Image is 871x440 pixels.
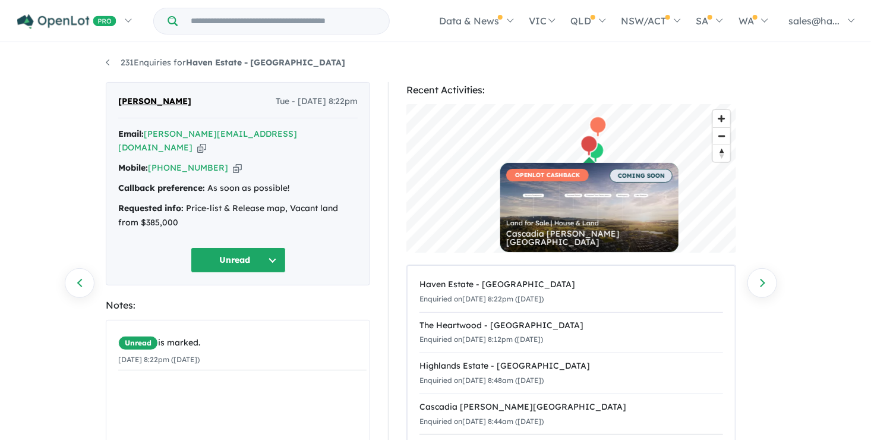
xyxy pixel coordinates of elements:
[610,169,673,183] span: COMING SOON
[197,142,206,154] button: Copy
[419,417,544,426] small: Enquiried on [DATE] 8:44am ([DATE])
[587,142,605,164] div: Map marker
[118,181,358,196] div: As soon as possible!
[419,335,543,344] small: Enquiried on [DATE] 8:12pm ([DATE])
[419,278,723,292] div: Haven Estate - [GEOGRAPHIC_DATA]
[118,128,297,153] a: [PERSON_NAME][EMAIL_ADDRESS][DOMAIN_NAME]
[118,355,200,364] small: [DATE] 8:22pm ([DATE])
[419,319,723,333] div: The Heartwood - [GEOGRAPHIC_DATA]
[233,162,242,174] button: Copy
[191,247,286,273] button: Unread
[118,336,158,350] span: Unread
[118,336,367,350] div: is marked.
[106,57,345,68] a: 231Enquiries forHaven Estate - [GEOGRAPHIC_DATA]
[406,82,736,98] div: Recent Activities:
[118,128,144,139] strong: Email:
[419,376,544,385] small: Enquiried on [DATE] 8:48am ([DATE])
[419,272,723,313] a: Haven Estate - [GEOGRAPHIC_DATA]Enquiried on[DATE] 8:22pm ([DATE])
[506,169,589,181] span: OPENLOT CASHBACK
[118,162,148,173] strong: Mobile:
[118,95,191,109] span: [PERSON_NAME]
[419,294,544,303] small: Enquiried on [DATE] 8:22pm ([DATE])
[118,183,205,193] strong: Callback preference:
[106,56,765,70] nav: breadcrumb
[713,127,730,144] button: Zoom out
[713,145,730,162] span: Reset bearing to north
[713,144,730,162] button: Reset bearing to north
[17,14,116,29] img: Openlot PRO Logo White
[580,135,598,157] div: Map marker
[713,110,730,127] button: Zoom in
[713,128,730,144] span: Zoom out
[419,312,723,354] a: The Heartwood - [GEOGRAPHIC_DATA]Enquiried on[DATE] 8:12pm ([DATE])
[589,116,607,138] div: Map marker
[186,57,345,68] strong: Haven Estate - [GEOGRAPHIC_DATA]
[406,104,736,253] canvas: Map
[419,400,723,414] div: Cascadia [PERSON_NAME][GEOGRAPHIC_DATA]
[118,203,184,213] strong: Requested info:
[118,202,358,230] div: Price-list & Release map, Vacant land from $385,000
[180,8,387,34] input: Try estate name, suburb, builder or developer
[506,230,673,246] div: Cascadia [PERSON_NAME][GEOGRAPHIC_DATA]
[106,297,370,313] div: Notes:
[419,359,723,373] div: Highlands Estate - [GEOGRAPHIC_DATA]
[148,162,228,173] a: [PHONE_NUMBER]
[276,95,358,109] span: Tue - [DATE] 8:22pm
[419,394,723,435] a: Cascadia [PERSON_NAME][GEOGRAPHIC_DATA]Enquiried on[DATE] 8:44am ([DATE])
[788,15,840,27] span: sales@ha...
[506,220,673,227] div: Land for Sale | House & Land
[419,353,723,394] a: Highlands Estate - [GEOGRAPHIC_DATA]Enquiried on[DATE] 8:48am ([DATE])
[500,163,679,252] a: OPENLOT CASHBACK COMING SOON Land for Sale | House & Land Cascadia [PERSON_NAME][GEOGRAPHIC_DATA]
